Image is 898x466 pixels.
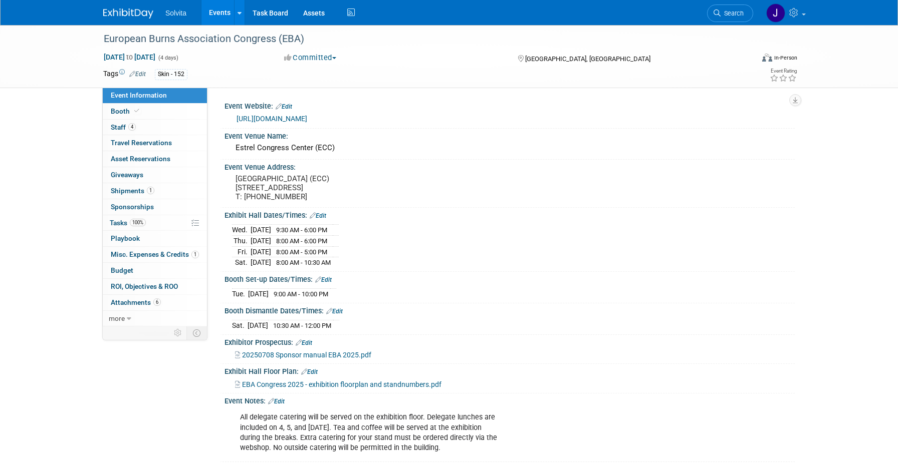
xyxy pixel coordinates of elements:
a: Travel Reservations [103,135,207,151]
a: 20250708 Sponsor manual EBA 2025.pdf [235,351,371,359]
img: Format-Inperson.png [762,54,772,62]
a: Sponsorships [103,199,207,215]
span: 8:00 AM - 10:30 AM [276,259,331,266]
a: Budget [103,263,207,278]
a: Edit [296,339,312,346]
span: Staff [111,123,136,131]
a: more [103,311,207,326]
span: 1 [147,187,154,194]
div: Event Website: [224,99,795,112]
span: to [125,53,134,61]
span: Budget [111,266,133,274]
a: Playbook [103,231,207,246]
td: [DATE] [251,225,271,236]
div: European Burns Association Congress (EBA) [100,30,738,48]
span: ROI, Objectives & ROO [111,282,178,290]
td: Thu. [232,236,251,247]
span: 10:30 AM - 12:00 PM [273,322,331,329]
td: Sat. [232,257,251,268]
div: Booth Set-up Dates/Times: [224,272,795,285]
td: Fri. [232,246,251,257]
span: 8:00 AM - 5:00 PM [276,248,327,256]
td: [DATE] [248,289,269,299]
td: [DATE] [251,236,271,247]
a: [URL][DOMAIN_NAME] [237,115,307,123]
td: Tags [103,69,146,80]
div: Event Rating [770,69,797,74]
span: 100% [130,219,146,226]
span: more [109,314,125,322]
img: Josh Richardson [766,4,785,23]
i: Booth reservation complete [134,108,139,114]
div: Exhibit Hall Floor Plan: [224,364,795,377]
div: Event Format [694,52,797,67]
div: Estrel Congress Center (ECC) [232,140,787,156]
pre: [GEOGRAPHIC_DATA] (ECC) [STREET_ADDRESS] T: [PHONE_NUMBER] [236,174,451,201]
span: Playbook [111,234,140,242]
a: Shipments1 [103,183,207,199]
a: Tasks100% [103,215,207,231]
a: Edit [326,308,343,315]
div: All delegate catering will be served on the exhibition floor. Delegate lunches are included on 4,... [233,407,685,457]
div: Exhibit Hall Dates/Times: [224,208,795,221]
td: Toggle Event Tabs [187,326,207,339]
span: 6 [153,298,161,306]
span: Misc. Expenses & Credits [111,250,199,258]
a: Search [707,5,753,22]
a: Misc. Expenses & Credits1 [103,247,207,262]
span: Sponsorships [111,203,154,211]
span: 9:30 AM - 6:00 PM [276,226,327,234]
div: In-Person [774,54,797,62]
span: Giveaways [111,171,143,179]
span: EBA Congress 2025 - exhibition floorplan and standnumbers.pdf [242,380,441,388]
span: 1 [191,251,199,258]
span: (4 days) [157,55,178,61]
span: 8:00 AM - 6:00 PM [276,237,327,245]
a: Asset Reservations [103,151,207,167]
span: Attachments [111,298,161,306]
div: Exhibitor Prospectus: [224,335,795,348]
span: Tasks [110,219,146,227]
span: 9:00 AM - 10:00 PM [274,290,328,298]
span: Search [721,10,744,17]
td: Sat. [232,320,248,331]
a: ROI, Objectives & ROO [103,279,207,294]
span: 4 [128,123,136,131]
a: Booth [103,104,207,119]
a: Giveaways [103,167,207,183]
a: Staff4 [103,120,207,135]
span: Booth [111,107,141,115]
button: Committed [281,53,340,63]
td: [DATE] [251,246,271,257]
td: Tue. [232,289,248,299]
span: 20250708 Sponsor manual EBA 2025.pdf [242,351,371,359]
a: Event Information [103,88,207,103]
span: Event Information [111,91,167,99]
div: Event Notes: [224,393,795,406]
a: Edit [310,212,326,219]
span: [GEOGRAPHIC_DATA], [GEOGRAPHIC_DATA] [525,55,650,63]
td: [DATE] [248,320,268,331]
div: Booth Dismantle Dates/Times: [224,303,795,316]
img: ExhibitDay [103,9,153,19]
a: Edit [268,398,285,405]
span: [DATE] [DATE] [103,53,156,62]
a: Edit [301,368,318,375]
span: Shipments [111,187,154,195]
div: Event Venue Name: [224,129,795,141]
span: Asset Reservations [111,155,170,163]
td: Personalize Event Tab Strip [169,326,187,339]
a: Edit [315,276,332,283]
div: Event Venue Address: [224,160,795,172]
a: Attachments6 [103,295,207,310]
span: Solvita [165,9,186,17]
a: Edit [129,71,146,78]
div: Skin - 152 [155,69,187,80]
a: EBA Congress 2025 - exhibition floorplan and standnumbers.pdf [235,380,441,388]
span: Travel Reservations [111,139,172,147]
td: [DATE] [251,257,271,268]
td: Wed. [232,225,251,236]
a: Edit [276,103,292,110]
